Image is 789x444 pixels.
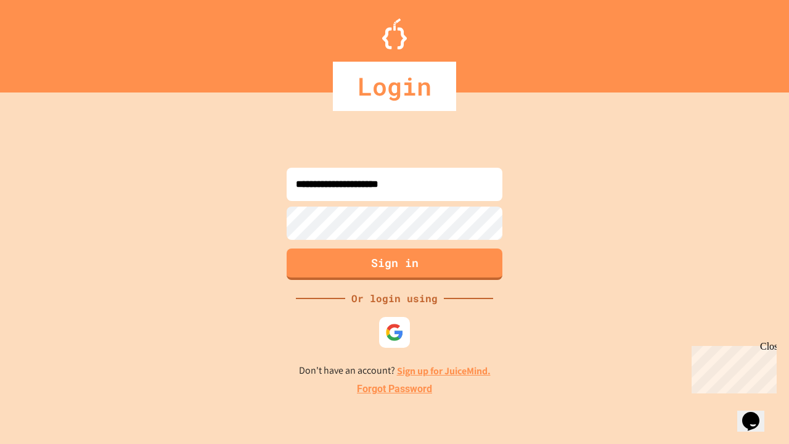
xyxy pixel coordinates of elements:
a: Forgot Password [357,382,432,397]
p: Don't have an account? [299,363,491,379]
a: Sign up for JuiceMind. [397,364,491,377]
img: google-icon.svg [385,323,404,342]
div: Or login using [345,291,444,306]
iframe: chat widget [737,395,777,432]
img: Logo.svg [382,18,407,49]
div: Login [333,62,456,111]
div: Chat with us now!Close [5,5,85,78]
button: Sign in [287,249,502,280]
iframe: chat widget [687,341,777,393]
